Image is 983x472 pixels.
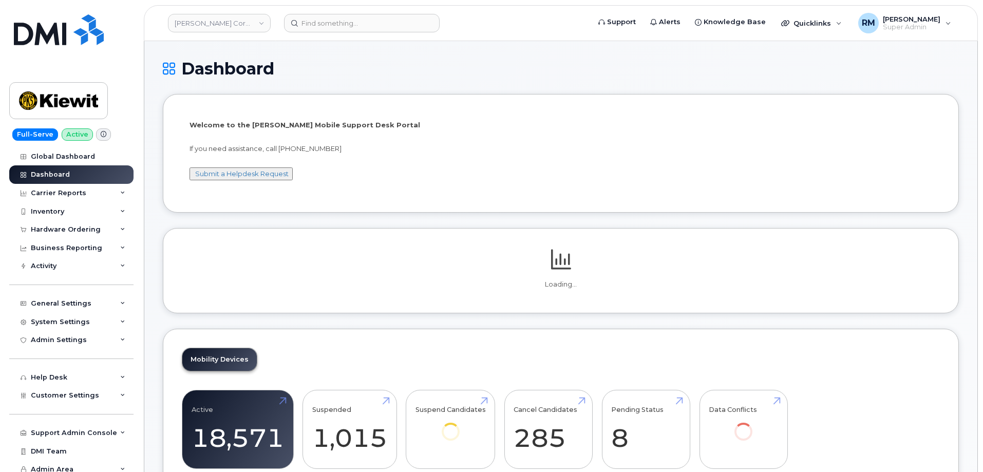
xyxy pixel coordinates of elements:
[192,395,284,463] a: Active 18,571
[611,395,680,463] a: Pending Status 8
[190,120,932,130] p: Welcome to the [PERSON_NAME] Mobile Support Desk Portal
[182,348,257,371] a: Mobility Devices
[312,395,387,463] a: Suspended 1,015
[415,395,486,455] a: Suspend Candidates
[182,280,940,289] p: Loading...
[514,395,583,463] a: Cancel Candidates 285
[195,169,289,178] a: Submit a Helpdesk Request
[190,144,932,154] p: If you need assistance, call [PHONE_NUMBER]
[709,395,778,455] a: Data Conflicts
[190,167,293,180] button: Submit a Helpdesk Request
[163,60,959,78] h1: Dashboard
